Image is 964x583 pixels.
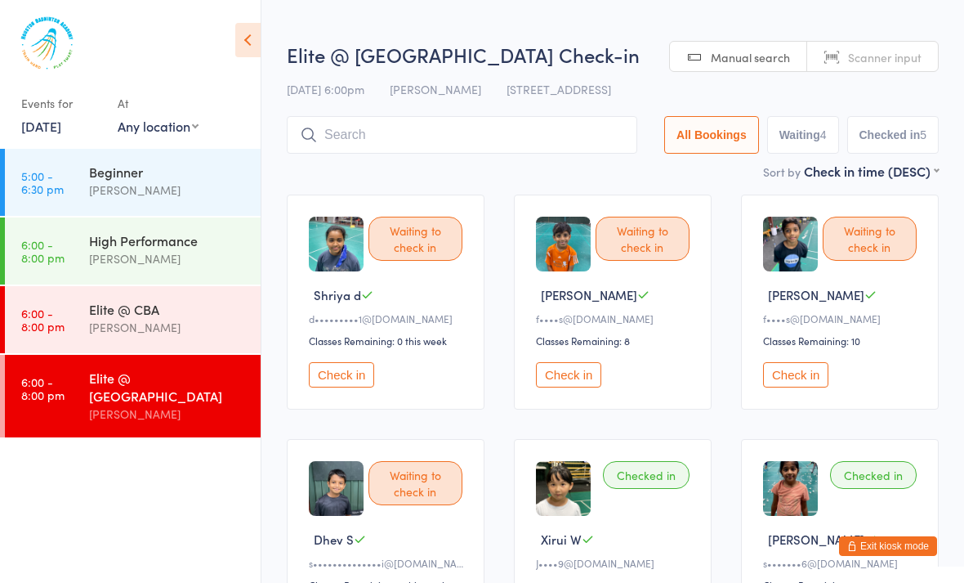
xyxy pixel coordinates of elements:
img: image1630101531.png [536,461,591,516]
div: f••••s@[DOMAIN_NAME] [536,312,694,325]
a: [DATE] [21,117,61,135]
input: Search [287,116,637,154]
img: image1637607989.png [763,217,818,271]
div: At [118,90,199,117]
div: Waiting to check in [596,217,690,261]
span: Manual search [711,49,790,65]
div: d•••••••••1@[DOMAIN_NAME] [309,312,467,325]
div: 5 [920,128,926,141]
span: [STREET_ADDRESS] [507,81,611,97]
button: All Bookings [664,116,759,154]
button: Waiting4 [767,116,839,154]
div: [PERSON_NAME] [89,405,247,424]
div: [PERSON_NAME] [89,181,247,200]
time: 6:00 - 8:00 pm [21,375,65,401]
div: [PERSON_NAME] [89,249,247,268]
span: Shriya d [314,286,361,303]
time: 5:00 - 6:30 pm [21,169,64,195]
span: Xirui W [541,531,582,548]
span: Dhev S [314,531,354,548]
img: image1637607958.png [536,217,591,271]
img: image1646706824.png [763,461,818,516]
div: Checked in [603,461,690,489]
img: Houston Badminton Academy [16,12,78,74]
button: Check in [763,362,828,388]
div: High Performance [89,231,247,249]
button: Check in [536,362,601,388]
h2: Elite @ [GEOGRAPHIC_DATA] Check-in [287,41,939,68]
time: 6:00 - 8:00 pm [21,307,65,333]
span: Scanner input [848,49,922,65]
div: s•••••••6@[DOMAIN_NAME] [763,556,922,570]
div: Waiting to check in [823,217,917,261]
div: f••••s@[DOMAIN_NAME] [763,312,922,325]
img: image1624299057.png [309,217,364,271]
span: [PERSON_NAME] [390,81,481,97]
button: Check in [309,362,374,388]
img: image1630708240.png [309,461,364,516]
a: 6:00 -8:00 pmElite @ CBA[PERSON_NAME] [5,286,261,353]
button: Exit kiosk mode [839,536,937,556]
div: Events for [21,90,101,117]
div: Elite @ CBA [89,300,247,318]
div: Classes Remaining: 10 [763,334,922,348]
div: J••••9@[DOMAIN_NAME] [536,556,694,570]
div: Classes Remaining: 8 [536,334,694,348]
time: 6:00 - 8:00 pm [21,238,65,264]
div: Waiting to check in [368,217,462,261]
a: 6:00 -8:00 pmHigh Performance[PERSON_NAME] [5,218,261,285]
div: Waiting to check in [368,461,462,505]
span: [PERSON_NAME] [541,286,637,303]
div: Beginner [89,163,247,181]
span: [PERSON_NAME] [768,531,864,548]
div: s••••••••••••••i@[DOMAIN_NAME] [309,556,467,570]
div: Check in time (DESC) [804,162,939,180]
div: Any location [118,117,199,135]
div: 4 [820,128,827,141]
button: Checked in5 [847,116,939,154]
a: 5:00 -6:30 pmBeginner[PERSON_NAME] [5,149,261,216]
div: Checked in [830,461,917,489]
div: [PERSON_NAME] [89,318,247,337]
span: [DATE] 6:00pm [287,81,364,97]
span: [PERSON_NAME] [768,286,864,303]
label: Sort by [763,164,801,180]
a: 6:00 -8:00 pmElite @ [GEOGRAPHIC_DATA][PERSON_NAME] [5,355,261,437]
div: Elite @ [GEOGRAPHIC_DATA] [89,369,247,405]
div: Classes Remaining: 0 this week [309,334,467,348]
